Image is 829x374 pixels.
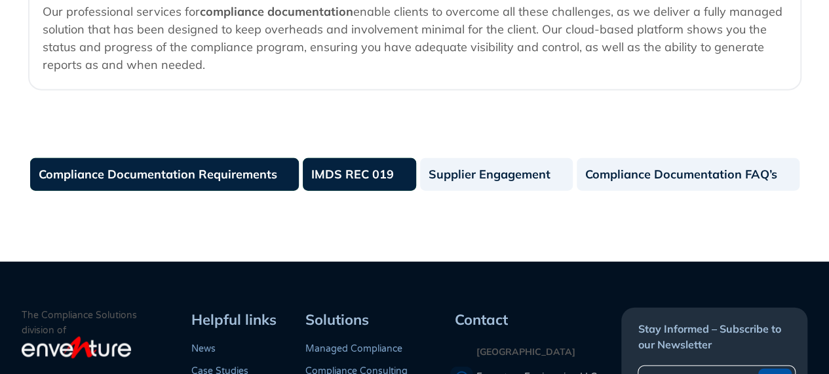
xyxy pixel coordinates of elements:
[305,310,369,329] span: Solutions
[191,343,216,354] a: News
[30,158,299,191] a: Compliance Documentation Requirements
[305,343,402,354] a: Managed Compliance
[22,308,187,338] p: The Compliance Solutions division of
[22,335,131,360] img: enventure-light-logo_s
[303,158,416,191] a: IMDS REC 019
[43,4,200,19] span: Our professional services for
[476,346,575,358] strong: [GEOGRAPHIC_DATA]
[191,310,277,329] span: Helpful links
[43,4,782,72] span: enable clients to overcome all these challenges, as we deliver a fully managed solution that has ...
[420,158,573,191] a: Supplier Engagement
[455,310,508,329] span: Contact
[577,158,800,191] a: Compliance Documentation FAQ’s
[200,4,353,19] b: compliance documentation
